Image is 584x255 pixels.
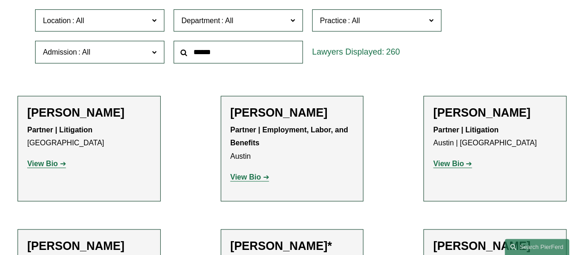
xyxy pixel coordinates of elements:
[181,17,220,25] span: Department
[230,173,261,181] strong: View Bio
[27,106,151,119] h2: [PERSON_NAME]
[230,106,354,119] h2: [PERSON_NAME]
[230,124,354,163] p: Austin
[27,239,151,253] h2: [PERSON_NAME]
[43,17,71,25] span: Location
[433,239,557,253] h2: [PERSON_NAME]
[27,160,58,168] strong: View Bio
[27,124,151,150] p: [GEOGRAPHIC_DATA]
[505,239,569,255] a: Search this site
[27,160,66,168] a: View Bio
[433,106,557,119] h2: [PERSON_NAME]
[320,17,347,25] span: Practice
[433,160,464,168] strong: View Bio
[230,173,269,181] a: View Bio
[433,126,498,134] strong: Partner | Litigation
[230,239,354,253] h2: [PERSON_NAME]*
[433,124,557,150] p: Austin | [GEOGRAPHIC_DATA]
[433,160,472,168] a: View Bio
[27,126,92,134] strong: Partner | Litigation
[43,48,77,56] span: Admission
[230,126,350,147] strong: Partner | Employment, Labor, and Benefits
[386,47,400,56] span: 260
